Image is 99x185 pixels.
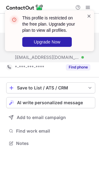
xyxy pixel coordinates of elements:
div: Save to List / ATS / CRM [17,85,84,90]
span: AI write personalized message [17,100,83,105]
button: save-profile-one-click [6,82,95,93]
button: Add to email campaign [6,112,95,123]
span: Add to email campaign [17,115,66,120]
img: ContactOut v5.3.10 [6,4,43,11]
button: Upgrade Now [22,37,72,47]
button: AI write personalized message [6,97,95,108]
span: Upgrade Now [34,39,60,44]
span: Notes [16,141,93,146]
header: This profile is restricted on the free plan. Upgrade your plan to view all profiles. [22,15,79,33]
button: Find work email [6,127,95,135]
img: error [9,15,19,25]
span: Find work email [16,128,93,134]
button: Notes [6,139,95,148]
button: Reveal Button [66,64,90,70]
